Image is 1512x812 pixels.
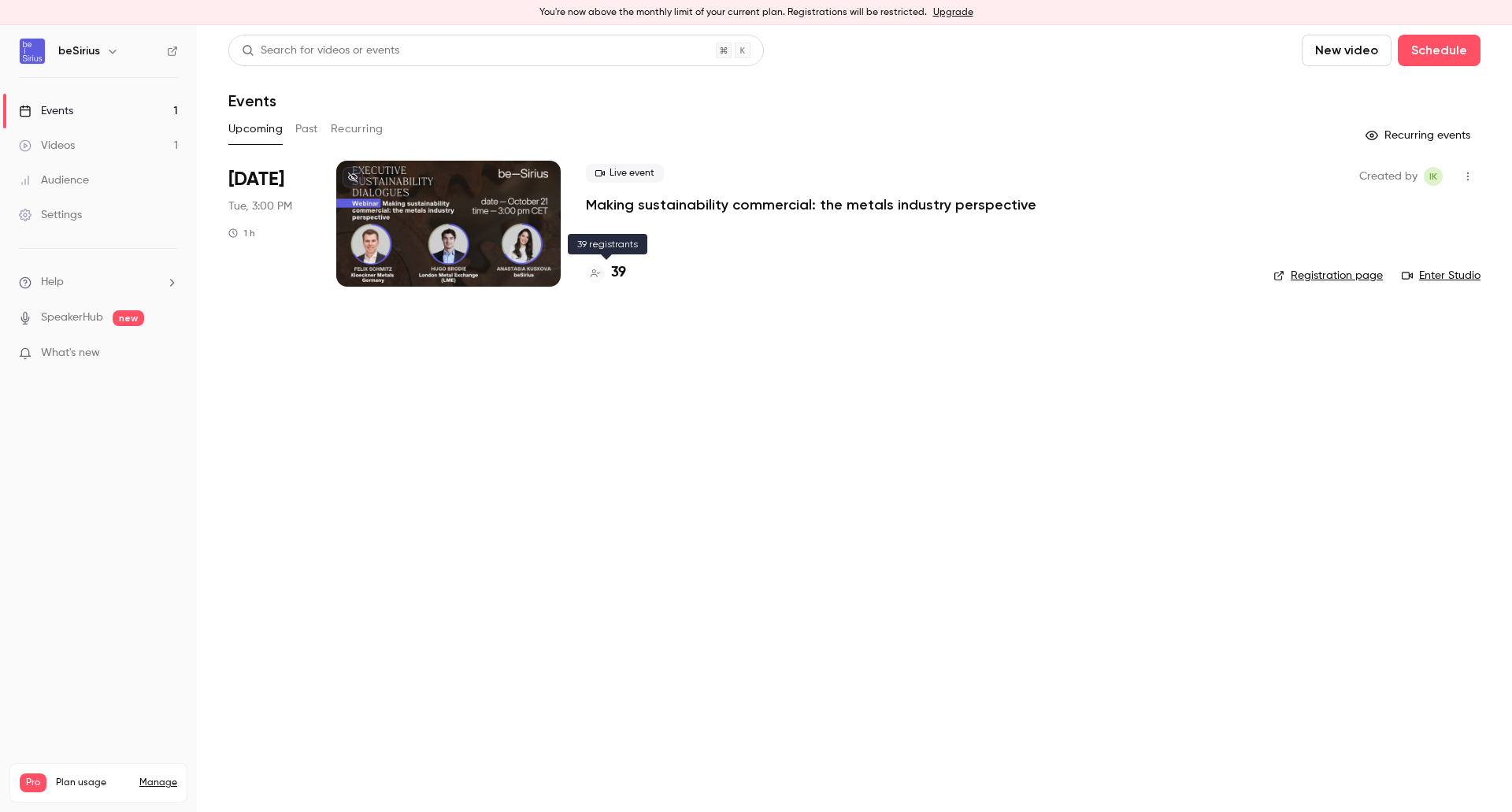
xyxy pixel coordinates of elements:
div: Search for videos or events [242,43,399,59]
a: Enter Studio [1402,268,1480,284]
button: Past [295,117,318,142]
button: Recurring [331,117,384,142]
a: SpeakerHub [41,310,103,326]
a: Making sustainability commercial: the metals industry perspective [586,195,1036,214]
span: Created by [1359,167,1417,186]
div: Videos [19,138,75,154]
img: beSirius [20,39,45,64]
a: Registration page [1273,268,1383,284]
a: Manage [139,777,177,789]
span: Plan usage [56,777,130,789]
span: new [113,310,144,326]
a: 39 [586,262,626,284]
li: help-dropdown-opener [19,274,178,291]
div: Events [19,103,73,119]
button: Recurring events [1358,123,1480,148]
div: Audience [19,172,89,188]
span: Pro [20,773,46,792]
h6: beSirius [58,43,100,59]
div: Settings [19,207,82,223]
h4: 39 [611,262,626,284]
button: New video [1302,35,1392,66]
button: Upcoming [228,117,283,142]
span: Irina Kuzminykh [1424,167,1443,186]
span: Live event [586,164,664,183]
div: Oct 21 Tue, 3:00 PM (Europe/Amsterdam) [228,161,311,287]
button: Schedule [1398,35,1480,66]
span: IK [1429,167,1437,186]
span: Help [41,274,64,291]
h1: Events [228,91,276,110]
span: Tue, 3:00 PM [228,198,292,214]
div: 1 h [228,227,255,239]
span: [DATE] [228,167,284,192]
span: What's new [41,345,100,362]
a: Upgrade [933,6,973,19]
